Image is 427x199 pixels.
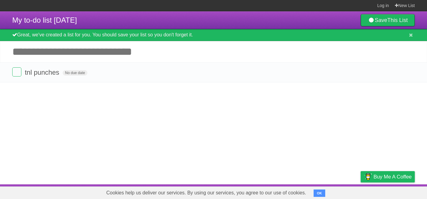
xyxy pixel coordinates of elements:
a: Terms [332,186,345,197]
a: Developers [300,186,324,197]
a: Privacy [353,186,369,197]
a: Suggest a feature [376,186,415,197]
a: About [279,186,292,197]
span: My to-do list [DATE] [12,16,77,24]
span: Buy me a coffee [374,171,412,182]
a: SaveThis List [361,14,415,26]
span: No due date [63,70,87,76]
span: Cookies help us deliver our services. By using our services, you agree to our use of cookies. [100,187,312,199]
img: Buy me a coffee [364,171,372,182]
span: tnl punches [25,69,61,76]
b: This List [387,17,408,23]
a: Buy me a coffee [361,171,415,182]
button: OK [314,190,326,197]
label: Done [12,67,21,77]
